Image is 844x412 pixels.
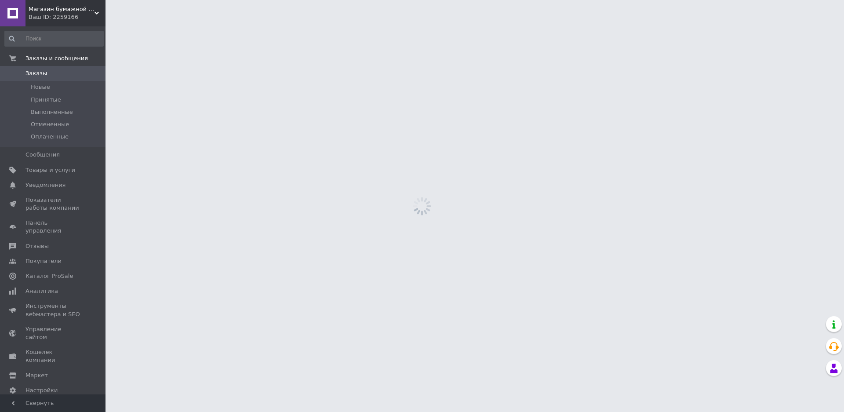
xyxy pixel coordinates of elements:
span: Инструменты вебмастера и SEO [25,302,81,318]
span: Маркет [25,372,48,379]
span: Заказы и сообщения [25,55,88,62]
span: Управление сайтом [25,325,81,341]
span: Аналитика [25,287,58,295]
span: Настройки [25,386,58,394]
div: Ваш ID: 2259166 [29,13,105,21]
span: Товары и услуги [25,166,75,174]
span: Уведомления [25,181,65,189]
span: Магазин бумажной продукции "Термолента" [29,5,95,13]
span: Показатели работы компании [25,196,81,212]
span: Панель управления [25,219,81,235]
span: Отзывы [25,242,49,250]
span: Заказы [25,69,47,77]
span: Кошелек компании [25,348,81,364]
span: Сообщения [25,151,60,159]
input: Поиск [4,31,104,47]
span: Оплаченные [31,133,69,141]
span: Каталог ProSale [25,272,73,280]
span: Покупатели [25,257,62,265]
span: Принятые [31,96,61,104]
span: Отмененные [31,120,69,128]
span: Выполненные [31,108,73,116]
span: Новые [31,83,50,91]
